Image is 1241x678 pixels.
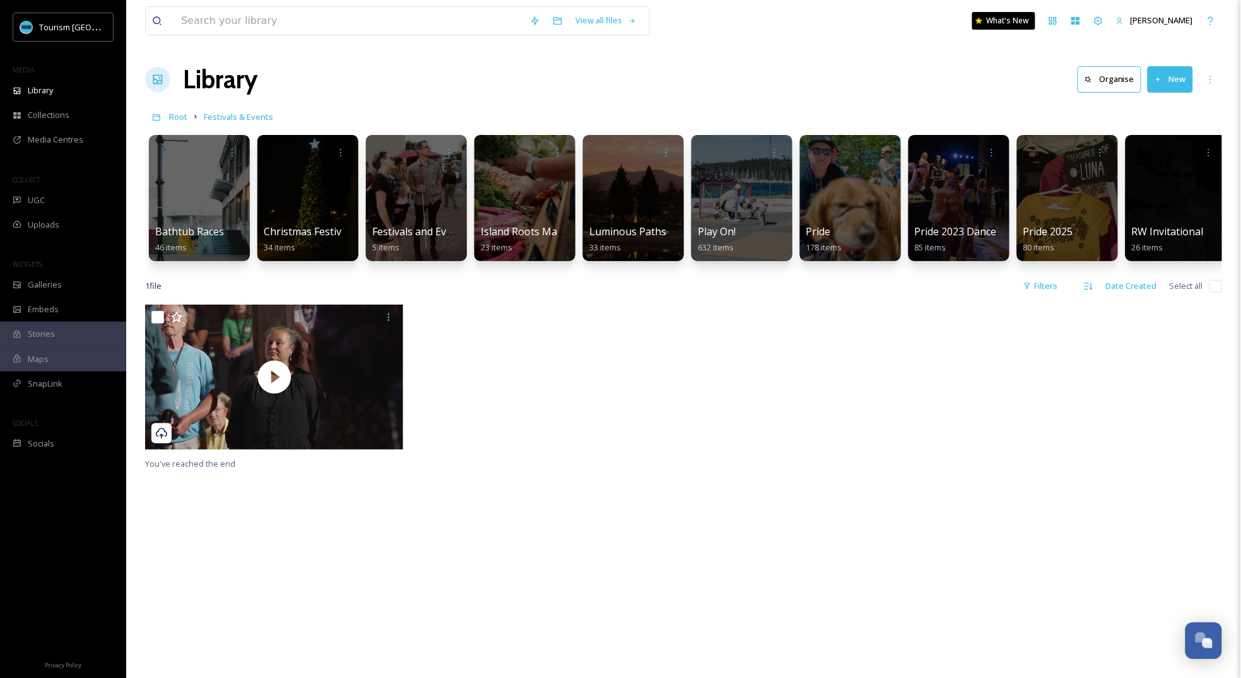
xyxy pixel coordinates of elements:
span: UGC [28,194,45,206]
span: Maps [28,353,49,365]
button: New [1148,66,1193,92]
span: RW Invitational 2023 [1132,225,1229,238]
span: [PERSON_NAME] [1131,15,1193,26]
a: Organise [1078,66,1148,92]
span: Pride [806,225,831,238]
a: Island Roots Market23 items [481,226,577,253]
img: thumbnail [145,305,403,450]
span: Select all [1170,280,1203,292]
span: Luminous Paths 2025 [589,225,691,238]
a: Festivals & Events [204,109,273,124]
span: SOCIALS [13,418,38,428]
span: Root [169,111,187,122]
img: tourism_nanaimo_logo.jpeg [20,21,33,33]
span: Festivals & Events [204,111,273,122]
span: 23 items [481,242,512,253]
a: Bathtub Races46 items [155,226,224,253]
span: SnapLink [28,378,62,390]
a: Pride 2023 Dance85 items [915,226,997,253]
span: Media Centres [28,134,83,146]
span: Play On! [698,225,736,238]
a: View all files [569,8,643,33]
span: 85 items [915,242,946,253]
span: COLLECT [13,175,40,184]
span: 46 items [155,242,187,253]
span: Bathtub Races [155,225,224,238]
span: Galleries [28,279,62,291]
span: Uploads [28,219,59,231]
a: Privacy Policy [45,657,81,672]
span: WIDGETS [13,259,42,269]
a: What's New [972,12,1035,30]
span: Socials [28,438,54,450]
span: 1 file [145,280,162,292]
span: 33 items [589,242,621,253]
a: Festivals and Events5 items [372,226,467,253]
span: Embeds [28,303,59,315]
span: 5 items [372,242,399,253]
span: You've reached the end [145,458,235,469]
a: Play On!632 items [698,226,736,253]
a: Root [169,109,187,124]
a: Pride 202580 items [1023,226,1073,253]
span: Privacy Policy [45,661,81,669]
span: Pride 2023 Dance [915,225,997,238]
span: 178 items [806,242,842,253]
a: Christmas Festivites34 items [264,226,358,253]
button: Open Chat [1185,622,1222,659]
button: Organise [1078,66,1141,92]
span: Island Roots Market [481,225,577,238]
span: 34 items [264,242,295,253]
span: 26 items [1132,242,1163,253]
span: 80 items [1023,242,1055,253]
span: Stories [28,328,55,340]
a: Library [183,61,257,98]
a: RW Invitational 202326 items [1132,226,1229,253]
div: Date Created [1100,274,1163,298]
span: MEDIA [13,65,35,74]
a: Pride178 items [806,226,842,253]
span: Christmas Festivites [264,225,358,238]
input: Search your library [175,7,524,35]
span: Festivals and Events [372,225,467,238]
a: [PERSON_NAME] [1110,8,1199,33]
span: Library [28,85,53,96]
div: Filters [1017,274,1064,298]
span: Collections [28,109,69,121]
span: Pride 2025 [1023,225,1073,238]
span: Tourism [GEOGRAPHIC_DATA] [39,21,152,33]
a: Luminous Paths 202533 items [589,226,691,253]
span: 632 items [698,242,734,253]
